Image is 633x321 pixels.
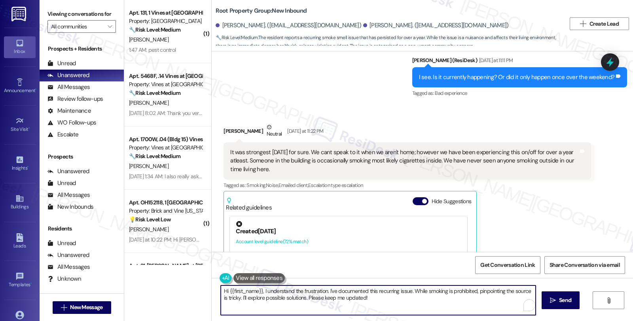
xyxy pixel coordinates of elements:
div: [DATE] 8:02 AM: Thank you very much [129,110,216,117]
div: 1:47 AM: pest control [129,46,176,53]
label: Viewing conversations for [47,8,116,20]
div: Unanswered [47,167,89,176]
div: Maintenance [47,107,91,115]
strong: 🔧 Risk Level: Medium [216,34,258,41]
div: All Messages [47,263,90,271]
div: Property: Vines at [GEOGRAPHIC_DATA] [129,80,202,89]
span: : The resident reports a recurring smoke smell issue that has persisted for over a year. While th... [216,34,566,51]
img: ResiDesk Logo [11,7,28,21]
div: Escalate [47,130,78,139]
strong: 🔧 Risk Level: Medium [129,26,180,33]
div: I see. Is it currently happening? Or did it only happen once over the weekend? [419,73,615,81]
a: Leads [4,231,36,252]
div: Apt. 21, [PERSON_NAME] at [PERSON_NAME] [129,262,202,270]
div: Unanswered [47,251,89,259]
div: Apt. OH152118, 1 [GEOGRAPHIC_DATA] [129,198,202,207]
span: • [35,87,36,92]
span: [PERSON_NAME] [129,36,169,43]
a: Insights • [4,153,36,174]
div: Related guidelines [226,197,272,212]
div: Account level guideline ( 72 % match) [236,238,461,246]
button: Create Lead [570,17,629,30]
span: Bad experience [435,90,467,96]
button: Get Conversation Link [475,256,540,274]
textarea: To enrich screen reader interactions, please activate Accessibility in Grammarly extension settings [221,285,536,315]
span: [PERSON_NAME] [129,226,169,233]
div: [DATE] at 11:11 PM [477,56,513,64]
span: Share Conversation via email [550,261,620,269]
div: WO Follow-ups [47,119,96,127]
button: New Message [53,301,111,314]
span: Noise , [266,182,279,189]
div: Prospects [40,153,124,161]
b: Root Property Group: New Inbound [216,7,307,15]
div: Apt. 5468F, .14 Vines at [GEOGRAPHIC_DATA] [129,72,202,80]
div: New Inbounds [47,203,93,211]
label: Hide Suggestions [432,197,472,206]
div: Apt. 1700W, .04 (Bldg 15) Vines at [GEOGRAPHIC_DATA] [129,135,202,144]
i:  [108,23,112,30]
span: New Message [70,303,102,312]
div: Unread [47,59,76,68]
button: Send [542,291,580,309]
div: Unknown [47,275,81,283]
strong: 💡 Risk Level: Low [129,216,171,223]
i:  [61,304,67,311]
button: Share Conversation via email [544,256,625,274]
div: Residents [40,225,124,233]
div: Created [DATE] [236,227,461,236]
a: Site Visit • [4,114,36,136]
i:  [550,297,556,304]
div: All Messages [47,191,90,199]
div: Tagged as: [412,87,627,99]
span: Smoking , [246,182,266,189]
strong: 🔧 Risk Level: Medium [129,89,180,96]
div: [PERSON_NAME]. ([EMAIL_ADDRESS][DOMAIN_NAME]) [363,21,509,30]
div: Apt. 131, 1 Vines at [GEOGRAPHIC_DATA] [129,9,202,17]
i:  [580,21,586,27]
span: • [28,125,30,131]
div: Neutral [265,123,283,140]
span: Emailed client , [279,182,308,189]
a: Buildings [4,192,36,213]
div: Property: Vines at [GEOGRAPHIC_DATA] [129,144,202,152]
span: • [30,281,32,286]
span: Send [559,296,571,304]
div: All Messages [47,83,90,91]
span: [PERSON_NAME] [129,162,169,170]
a: Inbox [4,36,36,58]
div: Unread [47,239,76,247]
div: Unanswered [47,71,89,79]
a: Templates • [4,270,36,291]
div: [PERSON_NAME] [224,123,591,142]
div: [DATE] at 11:22 PM [285,127,323,135]
div: [PERSON_NAME] (ResiDesk) [412,56,627,67]
span: Escalation type escalation [308,182,363,189]
input: All communities [51,20,103,33]
i:  [606,297,612,304]
div: It was strongest [DATE] for sure. We cant speak to it when we aren't home; however we have been e... [230,148,578,174]
div: Tagged as: [224,179,591,191]
div: [PERSON_NAME]. ([EMAIL_ADDRESS][DOMAIN_NAME]) [216,21,361,30]
div: Property: Brick and Vine [US_STATE] [129,207,202,215]
span: [PERSON_NAME] [129,99,169,106]
div: [DATE] at 10:22 PM: Hi [PERSON_NAME]. I need some help. Are you available? [129,236,304,243]
div: Prospects + Residents [40,45,124,53]
strong: 🔧 Risk Level: Medium [129,153,180,160]
div: Review follow-ups [47,95,103,103]
span: Create Lead [589,20,619,28]
span: Get Conversation Link [480,261,535,269]
div: Property: [GEOGRAPHIC_DATA] [129,17,202,25]
div: Unread [47,179,76,187]
span: • [27,164,28,170]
